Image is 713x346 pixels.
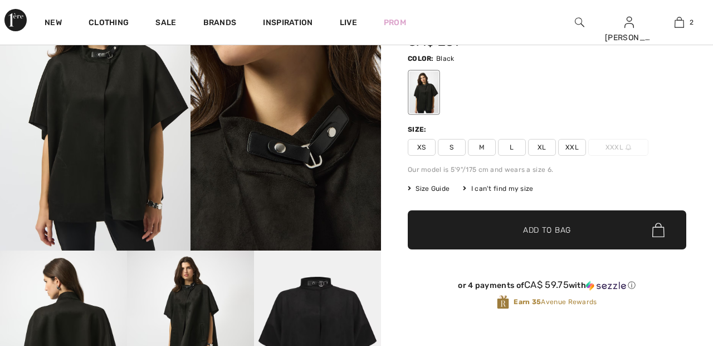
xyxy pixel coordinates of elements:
div: or 4 payments of with [408,280,686,291]
strong: Earn 35 [514,298,541,306]
img: 1ère Avenue [4,9,27,31]
span: Size Guide [408,184,450,194]
span: Inspiration [263,18,312,30]
span: Avenue Rewards [514,297,597,307]
span: 2 [690,17,694,27]
span: Chat [24,8,47,18]
img: ring-m.svg [626,145,631,150]
a: New [45,18,62,30]
button: Add to Bag [408,210,686,249]
span: XL [528,139,556,156]
div: I can't find my size [463,184,533,194]
img: search the website [575,16,584,29]
span: Black [436,55,455,63]
span: S [438,139,466,156]
a: 2 [655,16,704,29]
a: Live [340,17,357,28]
img: Sezzle [586,281,626,291]
span: M [468,139,496,156]
span: XXXL [588,139,648,156]
span: Add to Bag [523,224,571,236]
img: My Bag [675,16,684,29]
span: CA$ 59.75 [524,279,569,290]
a: Prom [384,17,406,28]
span: Color: [408,55,434,63]
a: Sale [155,18,176,30]
a: Brands [203,18,237,30]
div: or 4 payments ofCA$ 59.75withSezzle Click to learn more about Sezzle [408,280,686,295]
div: Our model is 5'9"/175 cm and wears a size 6. [408,165,686,175]
a: Sign In [624,17,634,27]
div: Size: [408,124,429,134]
span: XS [408,139,436,156]
img: My Info [624,16,634,29]
span: XXL [558,139,586,156]
div: Black [409,71,438,113]
div: [PERSON_NAME] [605,32,654,44]
img: Bag.svg [652,223,665,237]
a: Clothing [89,18,129,30]
img: Avenue Rewards [497,295,509,310]
span: L [498,139,526,156]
